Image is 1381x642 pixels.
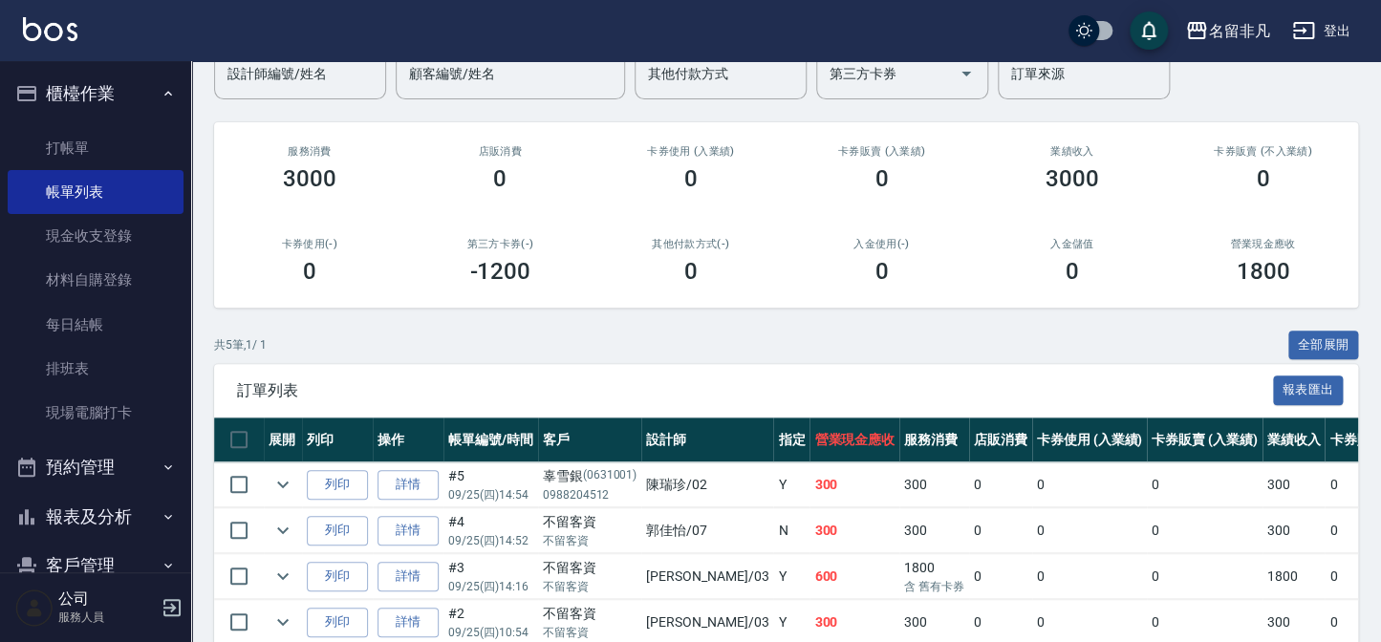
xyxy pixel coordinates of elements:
button: 列印 [307,562,368,591]
th: 展開 [264,417,302,462]
td: 0 [1147,554,1262,599]
a: 詳情 [378,470,439,500]
a: 現場電腦打卡 [8,391,183,435]
a: 材料自購登錄 [8,258,183,302]
p: 0988204512 [543,486,637,503]
th: 客戶 [538,417,642,462]
a: 報表匯出 [1273,380,1344,398]
h2: 卡券販賣 (入業績) [809,145,955,158]
button: 預約管理 [8,442,183,492]
button: 報表匯出 [1273,375,1344,405]
td: 0 [1032,508,1148,553]
button: Open [951,58,982,89]
button: 櫃檯作業 [8,69,183,118]
button: expand row [269,562,297,590]
td: 300 [1262,462,1326,507]
h5: 公司 [58,589,156,609]
h2: 營業現金應收 [1191,238,1336,250]
th: 營業現金應收 [809,417,899,462]
h3: 1800 [1236,258,1289,285]
th: 卡券販賣 (入業績) [1147,417,1262,462]
a: 每日結帳 [8,303,183,347]
td: 300 [1262,508,1326,553]
h3: -1200 [469,258,530,285]
td: 0 [969,554,1032,599]
h3: 0 [303,258,316,285]
td: 陳瑞珍 /02 [641,462,773,507]
td: 0 [969,462,1032,507]
button: expand row [269,608,297,636]
h2: 入金使用(-) [809,238,955,250]
div: 不留客資 [543,512,637,532]
p: 09/25 (四) 14:54 [448,486,533,503]
h2: 業績收入 [1000,145,1145,158]
td: 600 [809,554,899,599]
button: 全部展開 [1288,331,1359,360]
button: 名留非凡 [1177,11,1277,51]
th: 服務消費 [899,417,969,462]
button: save [1130,11,1168,50]
td: 1800 [899,554,969,599]
div: 不留客資 [543,604,637,624]
div: 辜雪銀 [543,466,637,486]
p: 不留客資 [543,578,637,595]
button: 列印 [307,516,368,546]
a: 詳情 [378,608,439,637]
a: 帳單列表 [8,170,183,214]
p: (0631001) [583,466,637,486]
p: 09/25 (四) 14:16 [448,578,533,595]
button: expand row [269,516,297,545]
td: #4 [443,508,538,553]
p: 共 5 筆, 1 / 1 [214,336,267,353]
a: 現金收支登錄 [8,214,183,258]
img: Logo [23,17,77,41]
td: 1800 [1262,554,1326,599]
button: 客戶管理 [8,541,183,590]
th: 操作 [373,417,443,462]
th: 設計師 [641,417,773,462]
td: Y [773,462,809,507]
h2: 第三方卡券(-) [428,238,573,250]
button: 列印 [307,470,368,500]
td: 300 [809,508,899,553]
th: 指定 [773,417,809,462]
h3: 0 [684,165,698,192]
th: 列印 [302,417,373,462]
td: 300 [809,462,899,507]
td: 0 [1032,462,1148,507]
td: 0 [1032,554,1148,599]
h3: 0 [1066,258,1079,285]
td: [PERSON_NAME] /03 [641,554,773,599]
td: #5 [443,462,538,507]
p: 含 舊有卡券 [904,578,964,595]
h2: 卡券使用 (入業績) [618,145,764,158]
h2: 其他付款方式(-) [618,238,764,250]
td: 0 [1147,462,1262,507]
td: Y [773,554,809,599]
div: 不留客資 [543,558,637,578]
h2: 卡券販賣 (不入業績) [1191,145,1336,158]
th: 業績收入 [1262,417,1326,462]
h2: 卡券使用(-) [237,238,382,250]
button: 登出 [1284,13,1358,49]
a: 詳情 [378,562,439,591]
th: 帳單編號/時間 [443,417,538,462]
a: 詳情 [378,516,439,546]
h3: 0 [493,165,507,192]
p: 不留客資 [543,624,637,641]
h3: 0 [1256,165,1269,192]
td: 0 [1147,508,1262,553]
p: 09/25 (四) 14:52 [448,532,533,549]
a: 打帳單 [8,126,183,170]
img: Person [15,588,54,627]
h3: 0 [684,258,698,285]
p: 服務人員 [58,609,156,626]
td: 郭佳怡 /07 [641,508,773,553]
h3: 服務消費 [237,145,382,158]
h3: 3000 [283,165,336,192]
td: 300 [899,508,969,553]
h2: 店販消費 [428,145,573,158]
a: 排班表 [8,347,183,391]
td: N [773,508,809,553]
th: 卡券使用 (入業績) [1032,417,1148,462]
